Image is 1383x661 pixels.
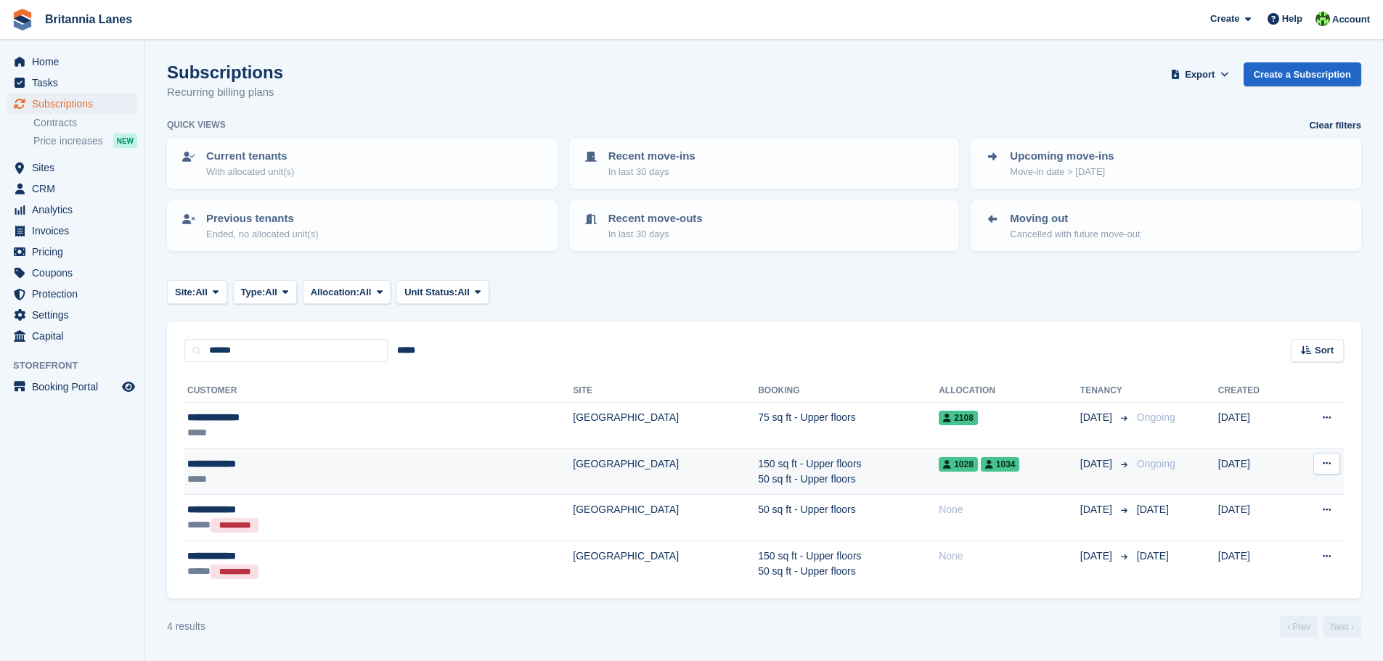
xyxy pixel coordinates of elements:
p: Recurring billing plans [167,84,283,101]
a: menu [7,326,137,346]
button: Site: All [167,280,227,304]
span: All [195,285,208,300]
span: [DATE] [1080,549,1115,564]
td: [DATE] [1218,541,1291,586]
span: Export [1185,67,1215,82]
span: Help [1282,12,1302,26]
a: Recent move-ins In last 30 days [571,139,958,187]
a: menu [7,305,137,325]
h1: Subscriptions [167,62,283,82]
a: Preview store [120,378,137,395]
a: menu [7,200,137,220]
td: 150 sq ft - Upper floors 50 sq ft - Upper floors [758,541,939,586]
a: Contracts [33,116,137,130]
td: [DATE] [1218,448,1291,495]
span: Home [32,52,119,72]
span: Site: [175,285,195,300]
td: [GEOGRAPHIC_DATA] [573,541,758,586]
a: Price increases NEW [33,133,137,149]
th: Site [573,379,758,403]
p: In last 30 days [608,165,695,179]
span: Sort [1315,343,1334,358]
p: Ended, no allocated unit(s) [206,227,319,242]
span: All [457,285,470,300]
span: Settings [32,305,119,325]
span: Protection [32,284,119,304]
a: menu [7,221,137,241]
span: Ongoing [1137,458,1175,469]
p: In last 30 days [608,227,703,242]
a: Create a Subscription [1244,62,1361,86]
a: Recent move-outs In last 30 days [571,202,958,250]
p: Moving out [1010,210,1140,227]
span: Booking Portal [32,377,119,397]
td: 150 sq ft - Upper floors 50 sq ft - Upper floors [758,448,939,495]
p: Current tenants [206,148,294,165]
span: [DATE] [1080,502,1115,517]
span: All [265,285,277,300]
a: menu [7,52,137,72]
td: [DATE] [1218,495,1291,541]
nav: Page [1277,616,1364,638]
a: Current tenants With allocated unit(s) [168,139,556,187]
img: stora-icon-8386f47178a22dfd0bd8f6a31ec36ba5ce8667c1dd55bd0f319d3a0aa187defe.svg [12,9,33,30]
span: Tasks [32,73,119,93]
span: Account [1332,12,1370,27]
th: Customer [184,379,573,403]
a: Previous [1280,616,1318,638]
button: Allocation: All [303,280,391,304]
span: Type: [241,285,266,300]
span: 1028 [939,457,978,472]
span: Storefront [13,358,144,373]
a: menu [7,263,137,283]
a: menu [7,178,137,199]
img: Robert Parr [1315,12,1330,26]
td: [GEOGRAPHIC_DATA] [573,448,758,495]
span: Ongoing [1137,411,1175,423]
p: With allocated unit(s) [206,165,294,179]
span: 2108 [939,411,978,425]
a: menu [7,73,137,93]
a: menu [7,284,137,304]
td: 50 sq ft - Upper floors [758,495,939,541]
span: CRM [32,178,119,199]
p: Recent move-ins [608,148,695,165]
span: Coupons [32,263,119,283]
td: 75 sq ft - Upper floors [758,403,939,449]
span: [DATE] [1080,410,1115,425]
h6: Quick views [167,118,226,131]
a: menu [7,157,137,178]
a: menu [7,377,137,397]
p: Cancelled with future move-out [1010,227,1140,242]
span: [DATE] [1137,504,1169,515]
span: Create [1210,12,1239,26]
span: Sites [32,157,119,178]
td: [GEOGRAPHIC_DATA] [573,495,758,541]
span: Analytics [32,200,119,220]
span: Allocation: [311,285,359,300]
div: 4 results [167,619,205,634]
th: Allocation [939,379,1080,403]
span: Unit Status: [404,285,457,300]
button: Unit Status: All [396,280,489,304]
div: None [939,502,1080,517]
span: Invoices [32,221,119,241]
span: Price increases [33,134,103,148]
td: [GEOGRAPHIC_DATA] [573,403,758,449]
span: [DATE] [1080,456,1115,472]
span: Subscriptions [32,94,119,114]
a: Previous tenants Ended, no allocated unit(s) [168,202,556,250]
p: Upcoming move-ins [1010,148,1114,165]
a: menu [7,242,137,262]
p: Move-in date > [DATE] [1010,165,1114,179]
th: Booking [758,379,939,403]
a: Upcoming move-ins Move-in date > [DATE] [972,139,1360,187]
span: 1034 [981,457,1020,472]
a: menu [7,94,137,114]
span: Pricing [32,242,119,262]
th: Created [1218,379,1291,403]
button: Export [1168,62,1232,86]
p: Recent move-outs [608,210,703,227]
a: Clear filters [1309,118,1361,133]
th: Tenancy [1080,379,1131,403]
